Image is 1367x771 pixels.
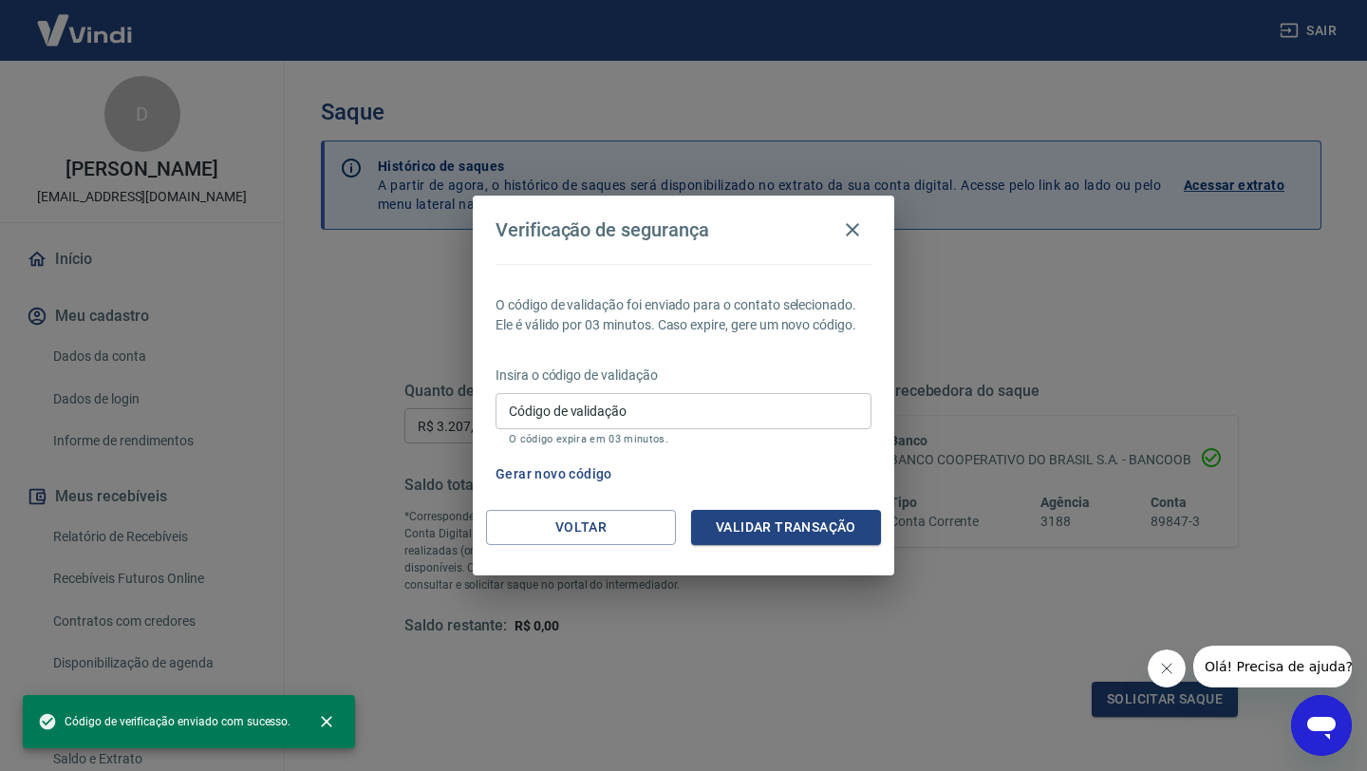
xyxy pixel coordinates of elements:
span: Olá! Precisa de ajuda? [11,13,159,28]
iframe: Botão para abrir a janela de mensagens [1291,695,1352,756]
button: Voltar [486,510,676,545]
p: O código de validação foi enviado para o contato selecionado. Ele é válido por 03 minutos. Caso e... [496,295,871,335]
p: O código expira em 03 minutos. [509,433,858,445]
span: Código de verificação enviado com sucesso. [38,712,290,731]
button: Gerar novo código [488,457,620,492]
button: Validar transação [691,510,881,545]
p: Insira o código de validação [496,366,871,385]
button: close [306,701,347,743]
iframe: Fechar mensagem [1148,649,1186,687]
h4: Verificação de segurança [496,218,709,241]
iframe: Mensagem da empresa [1193,646,1352,687]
